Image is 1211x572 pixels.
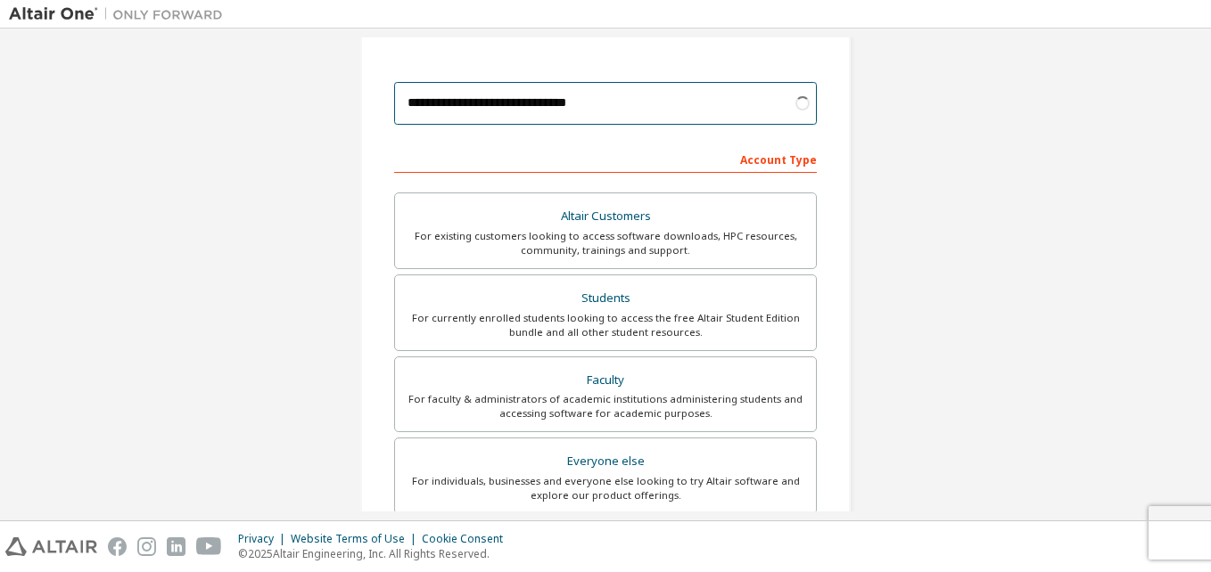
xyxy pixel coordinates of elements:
img: instagram.svg [137,537,156,556]
img: facebook.svg [108,537,127,556]
img: Altair One [9,5,232,23]
img: altair_logo.svg [5,537,97,556]
img: youtube.svg [196,537,222,556]
div: Account Type [394,144,817,173]
div: Cookie Consent [422,532,514,546]
div: For existing customers looking to access software downloads, HPC resources, community, trainings ... [406,229,805,257]
div: For faculty & administrators of academic institutions administering students and accessing softwa... [406,392,805,421]
div: Privacy [238,532,291,546]
div: For individuals, businesses and everyone else looking to try Altair software and explore our prod... [406,474,805,503]
div: Altair Customers [406,204,805,229]
p: © 2025 Altair Engineering, Inc. All Rights Reserved. [238,546,514,561]
div: Website Terms of Use [291,532,422,546]
div: Students [406,286,805,311]
div: For currently enrolled students looking to access the free Altair Student Edition bundle and all ... [406,311,805,339]
img: linkedin.svg [167,537,185,556]
div: Everyone else [406,449,805,474]
div: Faculty [406,368,805,393]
